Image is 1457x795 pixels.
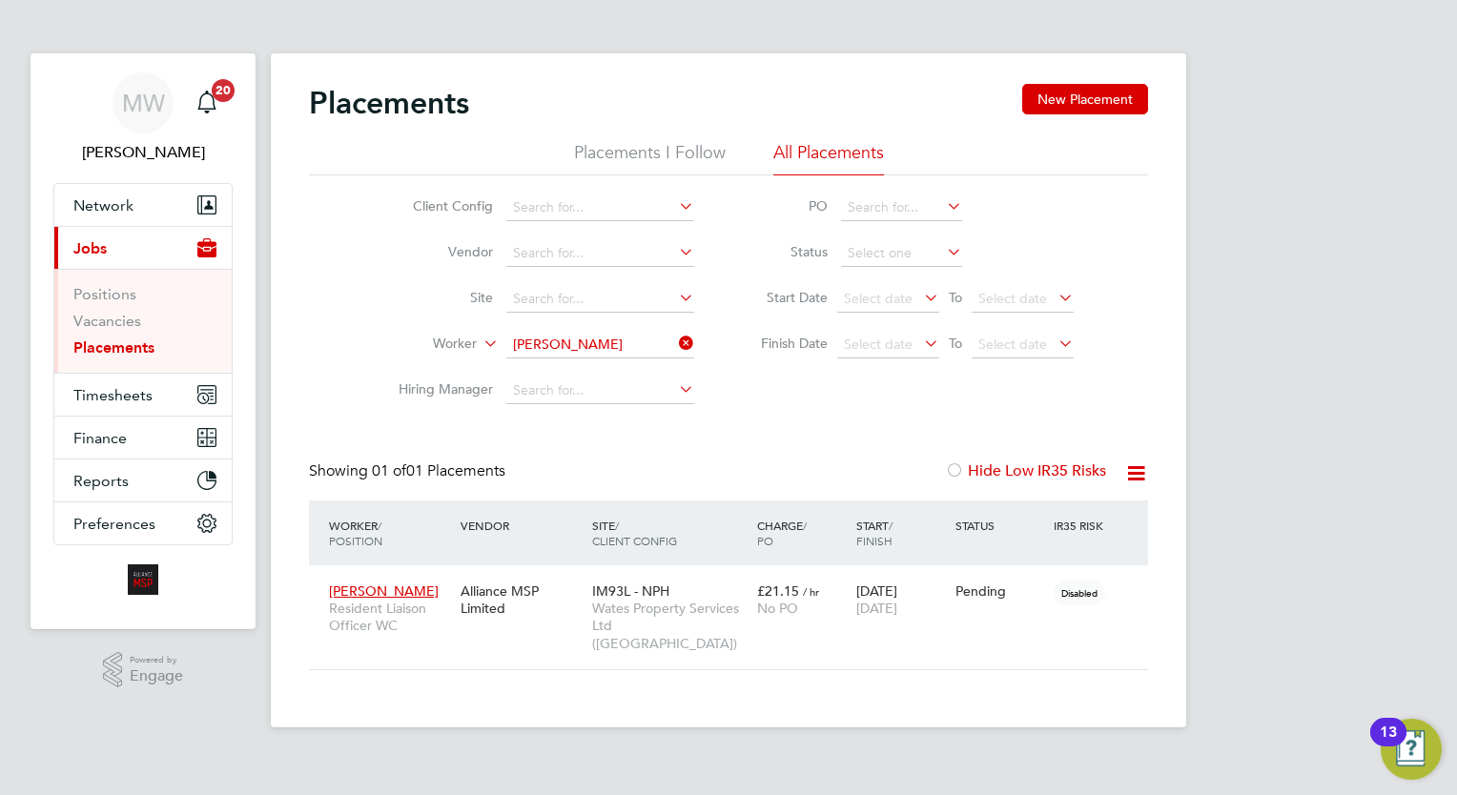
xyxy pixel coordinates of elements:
button: Jobs [54,227,232,269]
input: Search for... [841,194,962,221]
div: Start [852,508,951,558]
span: / Client Config [592,518,677,548]
label: Site [383,289,493,306]
button: New Placement [1022,84,1148,114]
a: Vacancies [73,312,141,330]
label: Finish Date [742,335,828,352]
span: Select date [978,336,1047,353]
span: Disabled [1054,581,1105,605]
a: Placements [73,338,154,357]
nav: Main navigation [31,53,256,629]
h2: Placements [309,84,469,122]
a: 20 [188,72,226,133]
input: Search for... [506,286,694,313]
div: [DATE] [852,573,951,626]
div: Showing [309,461,509,481]
span: 01 Placements [372,461,505,480]
input: Search for... [506,194,694,221]
input: Search for... [506,332,694,358]
span: [PERSON_NAME] [329,582,439,600]
span: Wates Property Services Ltd ([GEOGRAPHIC_DATA]) [592,600,748,652]
span: Engage [130,668,183,684]
span: Preferences [73,515,155,533]
label: Start Date [742,289,828,306]
span: To [943,285,968,310]
li: Placements I Follow [574,141,726,175]
input: Select one [841,240,962,267]
div: Pending [955,582,1045,600]
span: Timesheets [73,386,153,404]
span: / Finish [856,518,893,548]
span: / hr [803,584,819,599]
span: Select date [844,336,913,353]
div: Worker [324,508,456,558]
span: / Position [329,518,382,548]
button: Open Resource Center, 13 new notifications [1381,719,1442,780]
span: Jobs [73,239,107,257]
div: 13 [1380,732,1397,757]
span: Finance [73,429,127,447]
span: Powered by [130,652,183,668]
div: IR35 Risk [1049,508,1115,542]
label: Vendor [383,243,493,260]
span: £21.15 [757,582,799,600]
li: All Placements [773,141,884,175]
label: Worker [367,335,477,354]
button: Reports [54,459,232,501]
span: MW [122,91,165,115]
button: Timesheets [54,374,232,416]
span: To [943,331,968,356]
span: Reports [73,472,129,490]
span: Select date [844,290,913,307]
a: Positions [73,285,136,303]
span: 01 of [372,461,406,480]
span: 20 [212,79,235,102]
input: Search for... [506,377,694,404]
span: IM93L - NPH [592,582,669,600]
div: Status [951,508,1050,542]
span: Network [73,196,133,214]
button: Finance [54,417,232,459]
span: [DATE] [856,600,897,617]
label: Status [742,243,828,260]
label: Hiring Manager [383,380,493,397]
button: Network [54,184,232,226]
div: Jobs [54,269,232,373]
a: [PERSON_NAME]Resident Liaison Officer WCAlliance MSP LimitedIM93L - NPHWates Property Services Lt... [324,572,1148,588]
label: Client Config [383,197,493,214]
label: PO [742,197,828,214]
a: Powered byEngage [103,652,184,688]
span: Select date [978,290,1047,307]
input: Search for... [506,240,694,267]
span: No PO [757,600,798,617]
div: Alliance MSP Limited [456,573,587,626]
div: Site [587,508,752,558]
div: Vendor [456,508,587,542]
a: Go to home page [53,564,233,595]
img: alliancemsp-logo-retina.png [128,564,158,595]
span: Resident Liaison Officer WC [329,600,451,634]
a: MW[PERSON_NAME] [53,72,233,164]
button: Preferences [54,502,232,544]
label: Hide Low IR35 Risks [945,461,1106,480]
span: / PO [757,518,807,548]
div: Charge [752,508,852,558]
span: Megan Westlotorn [53,141,233,164]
